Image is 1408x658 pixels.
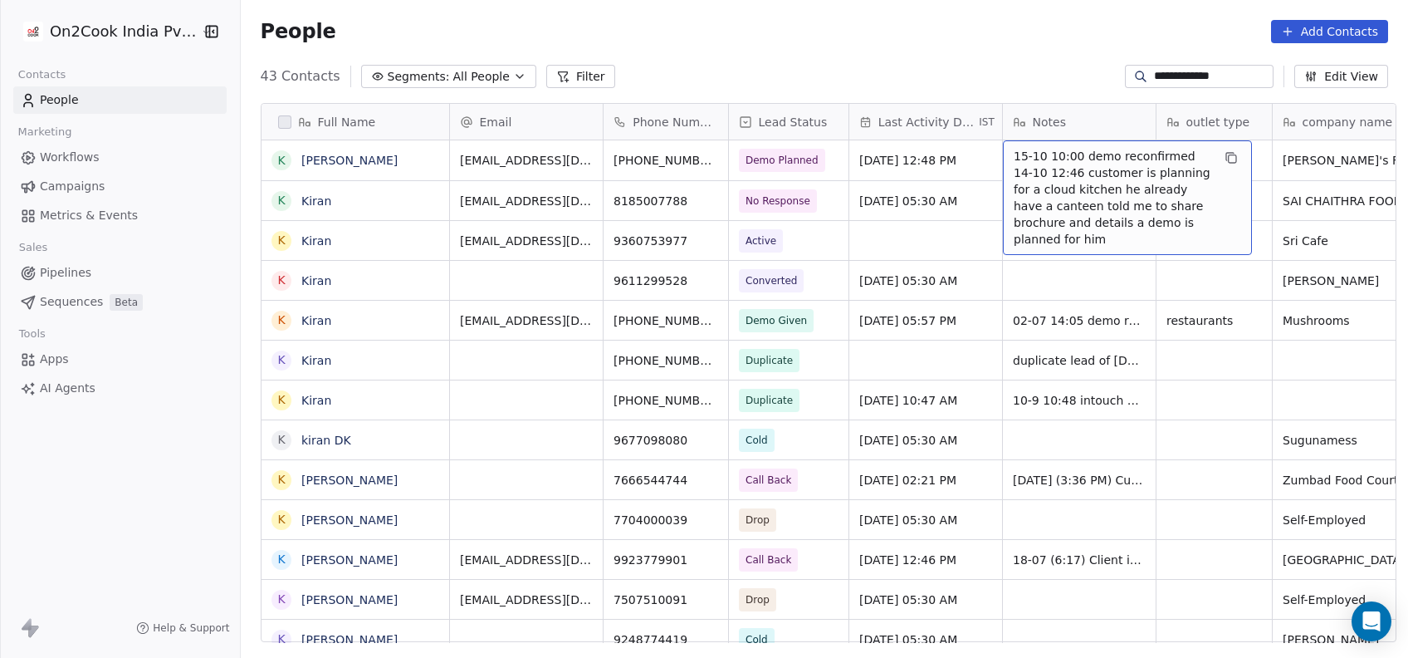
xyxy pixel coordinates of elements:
span: duplicate lead of [DATE] [1013,352,1146,369]
a: SequencesBeta [13,288,227,316]
span: 18-07 (6:17) Client is busy need to share details on wa [1013,552,1146,568]
span: [DATE] 12:46 PM [859,552,992,568]
div: K [277,551,285,568]
span: 9611299528 [614,273,718,289]
span: Sales [12,235,55,260]
a: [PERSON_NAME] [301,553,398,567]
span: Drop [746,592,770,608]
span: AI Agents [40,380,95,397]
span: Segments: [388,68,450,86]
span: 7704000039 [614,512,718,528]
span: Lead Status [759,114,828,130]
a: [PERSON_NAME] [301,474,398,487]
a: [PERSON_NAME] [301,633,398,646]
button: Filter [546,65,615,88]
div: Notes [1003,104,1156,140]
a: Campaigns [13,173,227,200]
button: Edit View [1294,65,1388,88]
span: Call Back [746,472,791,489]
span: Call Back [746,552,791,568]
div: Open Intercom Messenger [1352,602,1391,641]
div: K [277,631,285,648]
span: People [40,91,79,109]
span: Notes [1033,114,1066,130]
div: K [277,391,285,409]
span: [DATE] (3:36 PM) Customer did not answered call, WhatsApp details shared. [DATE] (4:42 PM) Custom... [1013,472,1146,489]
span: [EMAIL_ADDRESS][DOMAIN_NAME] [460,233,593,249]
span: Marketing [11,120,79,145]
div: K [277,192,285,209]
span: [DATE] 02:21 PM [859,472,992,489]
span: [DATE] 05:30 AM [859,631,992,648]
span: [PHONE_NUMBER] [614,152,718,169]
span: Phone Number [633,114,717,130]
span: Workflows [40,149,100,166]
span: Apps [40,351,69,368]
div: outlet type [1156,104,1272,140]
span: IST [979,115,995,129]
span: Demo Planned [746,152,819,169]
a: kiran DK [301,434,351,447]
div: Last Activity DateIST [849,104,1002,140]
span: Demo Given [746,312,807,329]
span: People [261,19,336,44]
a: Metrics & Events [13,202,227,229]
span: Help & Support [153,621,229,635]
span: Last Activity Date [878,114,976,130]
span: [DATE] 05:30 AM [859,592,992,608]
span: [DATE] 05:30 AM [859,432,992,449]
a: Kiran [301,354,331,367]
span: 7507510091 [614,592,718,608]
span: [EMAIL_ADDRESS][DOMAIN_NAME] [460,193,593,209]
div: Lead Status [729,104,848,140]
span: [DATE] 05:30 AM [859,512,992,528]
a: [PERSON_NAME] [301,154,398,167]
span: outlet type [1186,114,1250,130]
span: 7666544744 [614,472,718,489]
span: Converted [746,273,797,289]
span: [PHONE_NUMBER] [614,352,718,369]
span: Duplicate [746,392,793,409]
span: [EMAIL_ADDRESS][DOMAIN_NAME] [460,592,593,608]
a: AI Agents [13,375,227,402]
span: 9248774419 [614,631,718,648]
span: company name [1303,114,1393,130]
div: K [277,351,285,369]
span: Email [480,114,512,130]
span: [DATE] 12:48 PM [859,152,992,169]
a: Kiran [301,394,331,407]
span: Pipelines [40,264,91,282]
span: Sequences [40,293,103,311]
div: Full Name [262,104,449,140]
span: Cold [746,631,768,648]
span: 15-10 10:00 demo reconfirmed 14-10 12:46 customer is planning for a cloud kitchen he already have... [1014,148,1211,248]
a: Kiran [301,274,331,287]
span: Cold [746,432,768,449]
span: Active [746,233,776,249]
span: Metrics & Events [40,207,138,224]
span: cloud_kitchen [1166,152,1262,169]
span: [DATE] 05:30 AM [859,273,992,289]
span: 8185007788 [614,193,718,209]
span: [PHONE_NUMBER] [614,312,718,329]
a: Workflows [13,144,227,171]
span: 02-07 14:05 demo reconfirmed 01-07 12:02 customer want to see virtual demo planned for [DATE] 27-... [1013,312,1146,329]
span: 9677098080 [614,432,718,449]
span: restaurants [1166,312,1262,329]
span: Campaigns [40,178,105,195]
div: K [277,272,285,289]
span: [EMAIL_ADDRESS][DOMAIN_NAME] [460,552,593,568]
span: [EMAIL_ADDRESS][DOMAIN_NAME] [460,312,593,329]
span: On2Cook India Pvt. Ltd. [50,21,197,42]
span: Full Name [318,114,376,130]
button: Add Contacts [1271,20,1388,43]
div: K [277,152,285,169]
div: k [277,431,285,449]
img: on2cook%20logo-04%20copy.jpg [23,22,43,42]
span: Tools [12,322,52,346]
a: [PERSON_NAME] [301,593,398,606]
span: Beta [110,294,143,311]
span: [EMAIL_ADDRESS][DOMAIN_NAME] [460,152,593,169]
span: Duplicate [746,352,793,369]
a: [PERSON_NAME] [301,513,398,527]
